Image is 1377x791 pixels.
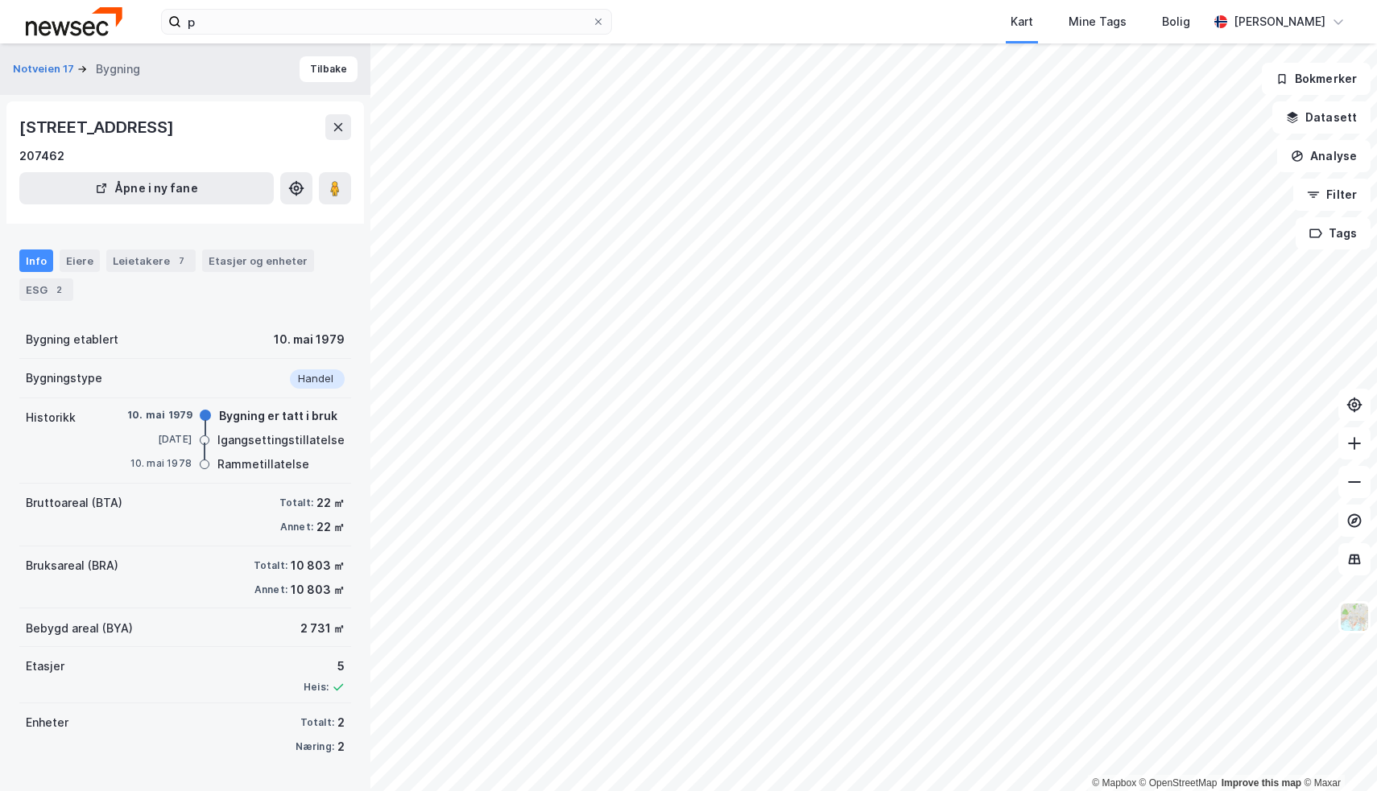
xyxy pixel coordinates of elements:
[96,60,140,79] div: Bygning
[26,657,64,676] div: Etasjer
[1277,140,1371,172] button: Analyse
[1272,101,1371,134] button: Datasett
[51,282,67,298] div: 2
[1069,12,1127,31] div: Mine Tags
[337,713,345,732] div: 2
[219,406,337,426] div: Bygning er tatt i bruk
[26,330,118,349] div: Bygning etablert
[19,114,177,140] div: [STREET_ADDRESS]
[300,619,345,638] div: 2 731 ㎡
[26,619,133,638] div: Bebygd areal (BYA)
[254,559,287,572] div: Totalt:
[19,146,64,166] div: 207462
[1296,217,1371,249] button: Tags
[1092,777,1136,789] a: Mapbox
[1293,179,1371,211] button: Filter
[127,408,192,422] div: 10. mai 1979
[26,369,102,388] div: Bygningstype
[1162,12,1190,31] div: Bolig
[1339,602,1370,632] img: Z
[173,253,189,269] div: 7
[209,253,308,268] div: Etasjer og enheter
[1222,777,1301,789] a: Improve this map
[13,61,77,77] button: Notveien 17
[291,556,345,575] div: 10 803 ㎡
[217,431,345,450] div: Igangsettingstillatelse
[304,681,329,694] div: Heis:
[106,249,196,272] div: Leietakere
[26,7,122,35] img: newsec-logo.f6e21ccffca1b3a03d2d.png
[337,737,345,756] div: 2
[291,580,345,599] div: 10 803 ㎡
[1011,12,1033,31] div: Kart
[1139,777,1218,789] a: OpenStreetMap
[19,172,274,204] button: Åpne i ny fane
[1262,63,1371,95] button: Bokmerker
[19,249,53,272] div: Info
[1296,714,1377,791] div: Kontrollprogram for chat
[19,278,73,301] div: ESG
[316,517,345,537] div: 22 ㎡
[300,716,334,729] div: Totalt:
[316,493,345,513] div: 22 ㎡
[304,657,345,676] div: 5
[280,521,313,534] div: Annet:
[26,713,68,732] div: Enheter
[127,456,192,471] div: 10. mai 1978
[1296,714,1377,791] iframe: Chat Widget
[1234,12,1325,31] div: [PERSON_NAME]
[26,408,76,427] div: Historikk
[26,556,118,575] div: Bruksareal (BRA)
[127,432,192,447] div: [DATE]
[274,330,345,349] div: 10. mai 1979
[26,493,122,513] div: Bruttoareal (BTA)
[181,10,592,34] input: Søk på adresse, matrikkel, gårdeiere, leietakere eller personer
[296,740,334,753] div: Næring:
[279,496,313,509] div: Totalt:
[60,249,100,272] div: Eiere
[300,56,358,82] button: Tilbake
[217,455,309,474] div: Rammetillatelse
[254,583,287,596] div: Annet:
